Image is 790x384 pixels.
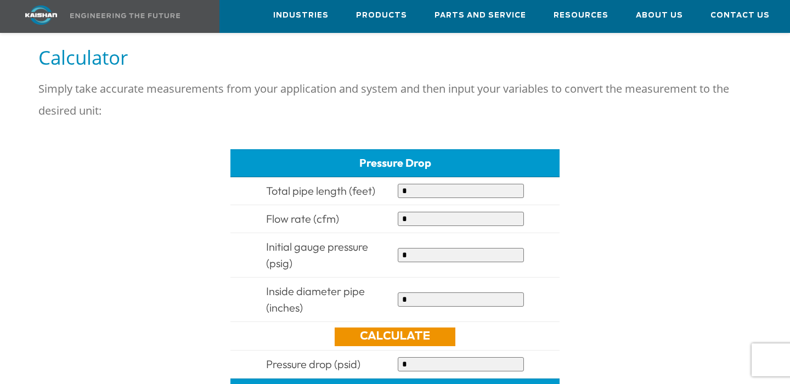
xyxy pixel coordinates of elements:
a: Industries [273,1,329,30]
a: Products [356,1,407,30]
a: About Us [636,1,683,30]
span: Products [356,9,407,22]
p: Simply take accurate measurements from your application and system and then input your variables ... [38,78,752,122]
img: Engineering the future [70,13,180,18]
a: Contact Us [710,1,770,30]
span: Initial gauge pressure (psig) [266,240,368,270]
h5: Calculator [38,45,752,70]
span: Resources [554,9,608,22]
span: Pressure Drop [359,156,431,170]
span: Flow rate (cfm) [266,212,339,225]
span: Inside diameter pipe (inches) [266,284,365,314]
span: Total pipe length (feet) [266,184,375,197]
span: Pressure drop (psid) [266,357,360,371]
a: Resources [554,1,608,30]
span: Industries [273,9,329,22]
a: Calculate [335,327,455,346]
a: Parts and Service [435,1,526,30]
span: Parts and Service [435,9,526,22]
span: About Us [636,9,683,22]
span: Contact Us [710,9,770,22]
